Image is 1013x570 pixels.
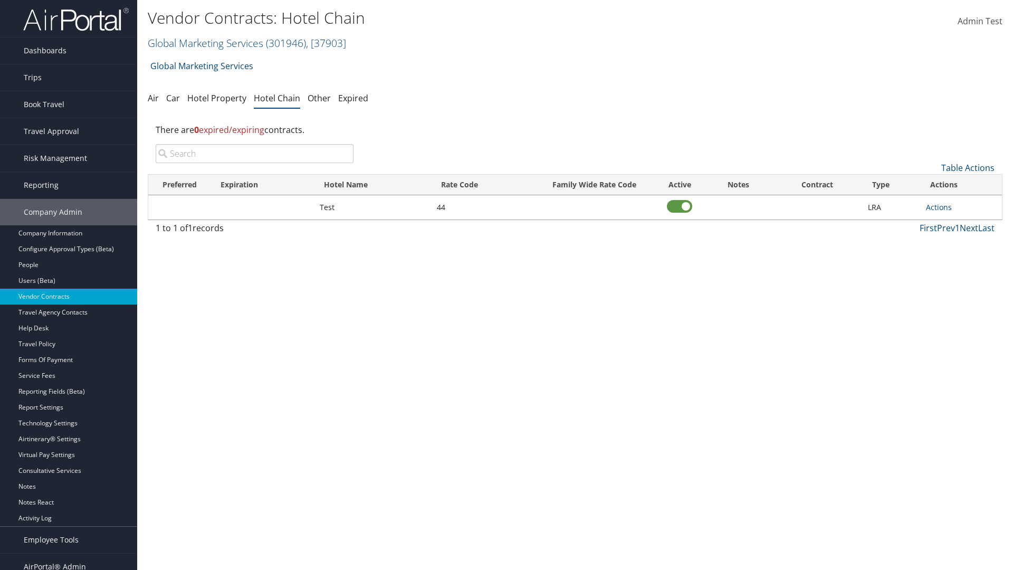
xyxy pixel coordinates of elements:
[920,222,937,234] a: First
[148,7,718,29] h1: Vendor Contracts: Hotel Chain
[308,92,331,104] a: Other
[863,195,921,220] td: LRA
[24,172,59,198] span: Reporting
[24,118,79,145] span: Travel Approval
[960,222,978,234] a: Next
[306,36,346,50] span: , [ 37903 ]
[156,144,353,163] input: Search
[958,15,1002,27] span: Admin Test
[338,92,368,104] a: Expired
[254,92,300,104] a: Hotel Chain
[156,222,353,240] div: 1 to 1 of records
[314,175,432,195] th: Hotel Name: activate to sort column ascending
[978,222,995,234] a: Last
[24,199,82,225] span: Company Admin
[863,175,921,195] th: Type: activate to sort column ascending
[772,175,862,195] th: Contract: activate to sort column ascending
[23,7,129,32] img: airportal-logo.png
[148,116,1002,144] div: There are contracts.
[24,91,64,118] span: Book Travel
[432,175,534,195] th: Rate Code: activate to sort column ascending
[194,124,199,136] strong: 0
[921,175,1002,195] th: Actions
[148,36,346,50] a: Global Marketing Services
[958,5,1002,38] a: Admin Test
[148,92,159,104] a: Air
[655,175,704,195] th: Active: activate to sort column ascending
[150,55,253,77] a: Global Marketing Services
[166,92,180,104] a: Car
[24,64,42,91] span: Trips
[211,175,314,195] th: Expiration: activate to sort column ascending
[704,175,772,195] th: Notes: activate to sort column ascending
[533,175,655,195] th: Family Wide Rate Code: activate to sort column ascending
[432,195,534,220] td: 44
[24,37,66,64] span: Dashboards
[926,202,952,212] a: Actions
[188,222,193,234] span: 1
[955,222,960,234] a: 1
[266,36,306,50] span: ( 301946 )
[194,124,264,136] span: expired/expiring
[187,92,246,104] a: Hotel Property
[314,195,432,220] td: Test
[24,145,87,172] span: Risk Management
[937,222,955,234] a: Prev
[24,527,79,553] span: Employee Tools
[941,162,995,174] a: Table Actions
[148,175,211,195] th: Preferred: activate to sort column ascending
